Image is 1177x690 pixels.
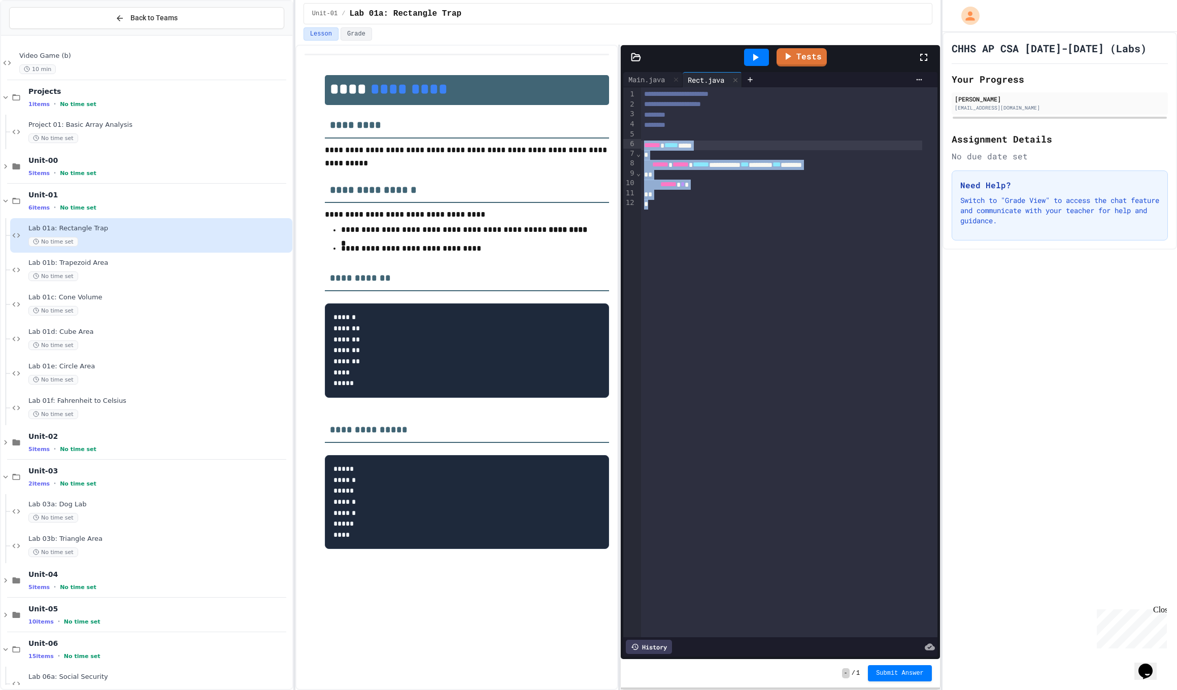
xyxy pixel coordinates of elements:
span: Lab 03b: Triangle Area [28,535,290,543]
div: Chat with us now!Close [4,4,70,64]
span: • [54,479,56,488]
span: / [342,10,345,18]
span: Lab 01e: Circle Area [28,362,290,371]
span: No time set [28,306,78,316]
span: No time set [28,547,78,557]
span: No time set [60,584,96,591]
div: 6 [623,139,636,149]
div: 7 [623,149,636,158]
button: Submit Answer [868,665,932,681]
span: No time set [64,653,100,660]
span: No time set [28,271,78,281]
span: No time set [60,204,96,211]
span: - [842,668,850,678]
div: 9 [623,168,636,178]
span: Unit-02 [28,432,290,441]
span: Lab 03a: Dog Lab [28,500,290,509]
span: Lab 06a: Social Security [28,673,290,681]
h3: Need Help? [960,179,1159,191]
span: Unit-00 [28,156,290,165]
span: Lab 01c: Cone Volume [28,293,290,302]
p: Switch to "Grade View" to access the chat feature and communicate with your teacher for help and ... [960,195,1159,226]
span: Lab 01f: Fahrenheit to Celsius [28,397,290,405]
div: History [626,640,672,654]
span: • [54,203,56,212]
span: 5 items [28,170,50,177]
span: • [54,445,56,453]
div: 11 [623,188,636,198]
span: Lab 01a: Rectangle Trap [349,8,461,20]
h1: CHHS AP CSA [DATE]-[DATE] (Labs) [952,41,1147,55]
span: Fold line [636,169,641,177]
span: Unit-06 [28,639,290,648]
div: 12 [623,198,636,208]
div: Main.java [623,72,683,87]
span: Fold line [636,150,641,158]
span: No time set [60,480,96,487]
span: • [54,100,56,108]
span: Submit Answer [876,669,924,677]
span: 10 min [19,64,56,74]
div: 10 [623,178,636,188]
span: Projects [28,87,290,96]
span: Lab 01b: Trapezoid Area [28,259,290,267]
span: No time set [28,133,78,143]
span: • [58,617,60,626]
button: Back to Teams [9,7,284,29]
span: 10 items [28,618,54,625]
span: Project 01: Basic Array Analysis [28,121,290,129]
span: No time set [60,101,96,108]
span: No time set [28,237,78,247]
button: Lesson [304,27,339,41]
h2: Your Progress [952,72,1168,86]
div: 4 [623,119,636,129]
div: Rect.java [683,75,729,85]
iframe: chat widget [1093,605,1167,648]
div: Rect.java [683,72,742,87]
span: 5 items [28,446,50,453]
span: Unit-04 [28,570,290,579]
span: No time set [60,170,96,177]
span: • [54,169,56,177]
span: 1 [856,669,860,677]
span: Video Game (b) [19,52,290,60]
div: My Account [951,4,982,27]
span: Back to Teams [130,13,178,23]
span: No time set [28,513,78,523]
span: / [852,669,855,677]
div: Main.java [623,74,670,85]
div: 2 [623,99,636,110]
span: Unit-01 [28,190,290,199]
span: 2 items [28,480,50,487]
span: No time set [28,340,78,350]
div: 8 [623,158,636,168]
a: Tests [777,48,827,66]
span: Lab 01a: Rectangle Trap [28,224,290,233]
div: 3 [623,109,636,119]
span: Lab 01d: Cube Area [28,328,290,336]
div: [PERSON_NAME] [955,94,1165,103]
div: 1 [623,89,636,99]
span: Unit-01 [312,10,338,18]
span: Unit-05 [28,604,290,613]
span: • [58,652,60,660]
span: • [54,583,56,591]
span: 15 items [28,653,54,660]
span: 5 items [28,584,50,591]
div: 5 [623,129,636,139]
span: No time set [28,409,78,419]
span: 1 items [28,101,50,108]
h2: Assignment Details [952,132,1168,146]
span: No time set [64,618,100,625]
span: No time set [28,375,78,385]
span: Unit-03 [28,466,290,475]
span: 6 items [28,204,50,211]
span: No time set [60,446,96,453]
div: No due date set [952,150,1168,162]
iframe: chat widget [1134,649,1167,680]
button: Grade [341,27,372,41]
div: [EMAIL_ADDRESS][DOMAIN_NAME] [955,104,1165,112]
